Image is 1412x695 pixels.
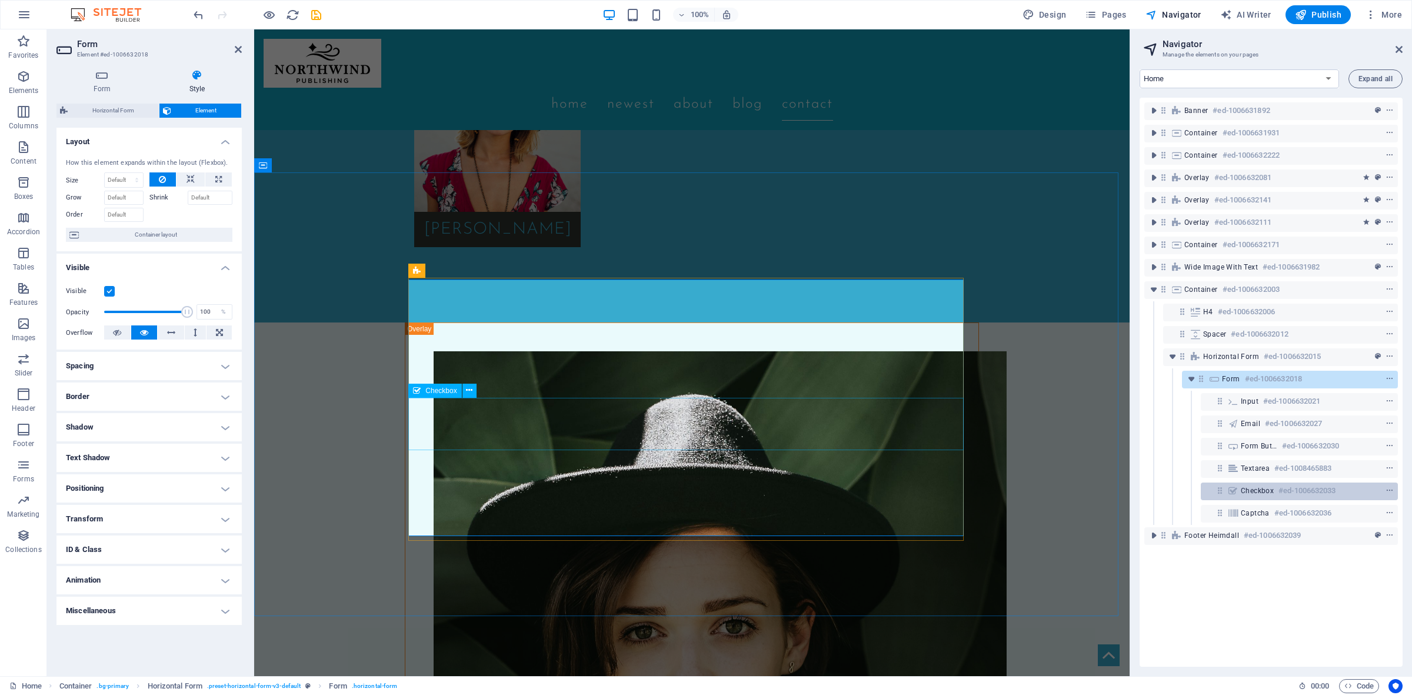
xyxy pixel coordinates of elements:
h6: 100% [691,8,710,22]
span: Code [1344,679,1374,693]
span: Design [1023,9,1067,21]
button: Navigator [1141,5,1206,24]
h4: Positioning [56,474,242,503]
h6: #ed-1006632018 [1245,372,1302,386]
button: context-menu [1384,282,1396,297]
button: context-menu [1384,350,1396,364]
span: Overlay [1184,173,1210,182]
div: % [215,305,232,319]
span: Click to select. Double-click to edit [329,679,347,693]
button: toggle-expand [1147,104,1161,118]
button: preset [1372,350,1384,364]
span: H4 [1203,307,1213,317]
button: context-menu [1384,417,1396,431]
span: 00 00 [1311,679,1329,693]
i: This element is a customizable preset [305,683,311,689]
button: context-menu [1384,193,1396,207]
h6: #ed-1006631982 [1263,260,1320,274]
button: Publish [1286,5,1351,24]
h6: #ed-1006632033 [1278,484,1336,498]
p: Content [11,157,36,166]
h4: Transform [56,505,242,533]
button: context-menu [1384,394,1396,408]
button: Container layout [66,228,232,242]
button: context-menu [1384,528,1396,543]
p: Features [9,298,38,307]
span: . horizontal-form [352,679,398,693]
p: Collections [5,545,41,554]
button: Expand all [1348,69,1403,88]
span: Container [1184,151,1218,160]
nav: breadcrumb [59,679,398,693]
input: Default [188,191,233,205]
button: AI Writer [1215,5,1276,24]
button: context-menu [1384,215,1396,230]
h4: ID & Class [56,536,242,564]
h6: #ed-1006632111 [1214,215,1271,230]
span: Pages [1085,9,1126,21]
span: Element [175,104,238,118]
h6: #ed-1006632141 [1214,193,1271,207]
button: preset [1372,260,1384,274]
div: How this element expands within the layout (Flexbox). [66,158,232,168]
button: toggle-expand [1147,238,1161,252]
h6: #ed-1006632015 [1264,350,1321,364]
p: Tables [13,262,34,272]
button: preset [1372,528,1384,543]
h4: Visible [56,254,242,275]
label: Visible [66,284,104,298]
span: Wide image with text [1184,262,1258,272]
span: Spacer [1203,330,1226,339]
button: Usercentrics [1388,679,1403,693]
p: Accordion [7,227,40,237]
span: Container [1184,128,1218,138]
span: . bg-primary [96,679,129,693]
button: toggle-expand [1147,282,1161,297]
h6: #ed-1008465883 [1274,461,1331,475]
button: preset [1372,171,1384,185]
h3: Element #ed-1006632018 [77,49,218,60]
p: Forms [13,474,34,484]
button: toggle-expand [1147,148,1161,162]
label: Shrink [149,191,188,205]
button: context-menu [1384,104,1396,118]
i: Undo: Define viewports on which this element should be visible. (Ctrl+Z) [192,8,205,22]
button: animation [1360,171,1372,185]
button: Element [159,104,242,118]
h6: #ed-1006632003 [1223,282,1280,297]
p: Boxes [14,192,34,201]
i: Reload page [286,8,299,22]
span: Checkbox [1241,486,1274,496]
span: Input [1241,397,1258,406]
span: AI Writer [1220,9,1271,21]
span: Form button [1241,441,1277,451]
h4: Form [56,69,152,94]
img: Editor Logo [68,8,156,22]
button: context-menu [1384,439,1396,453]
h4: Border [56,383,242,411]
h3: Manage the elements on your pages [1163,49,1379,60]
span: Textarea [1241,464,1270,473]
h4: Shadow [56,413,242,441]
button: preset [1372,215,1384,230]
h2: Form [77,39,242,49]
label: Opacity [66,309,104,315]
span: Click to select. Double-click to edit [148,679,202,693]
h6: #ed-1006632036 [1274,506,1331,520]
input: Default [104,208,144,222]
button: animation [1360,193,1372,207]
button: toggle-expand [1147,126,1161,140]
h6: Session time [1298,679,1330,693]
span: Checkbox [425,387,457,394]
span: Form [1222,374,1240,384]
h4: Text Shadow [56,444,242,472]
h6: #ed-1006632039 [1244,528,1301,543]
button: toggle-expand [1165,350,1180,364]
button: Pages [1080,5,1131,24]
button: Code [1339,679,1379,693]
span: Container layout [82,228,229,242]
h2: Navigator [1163,39,1403,49]
button: context-menu [1384,238,1396,252]
input: Default [104,191,144,205]
button: context-menu [1384,260,1396,274]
